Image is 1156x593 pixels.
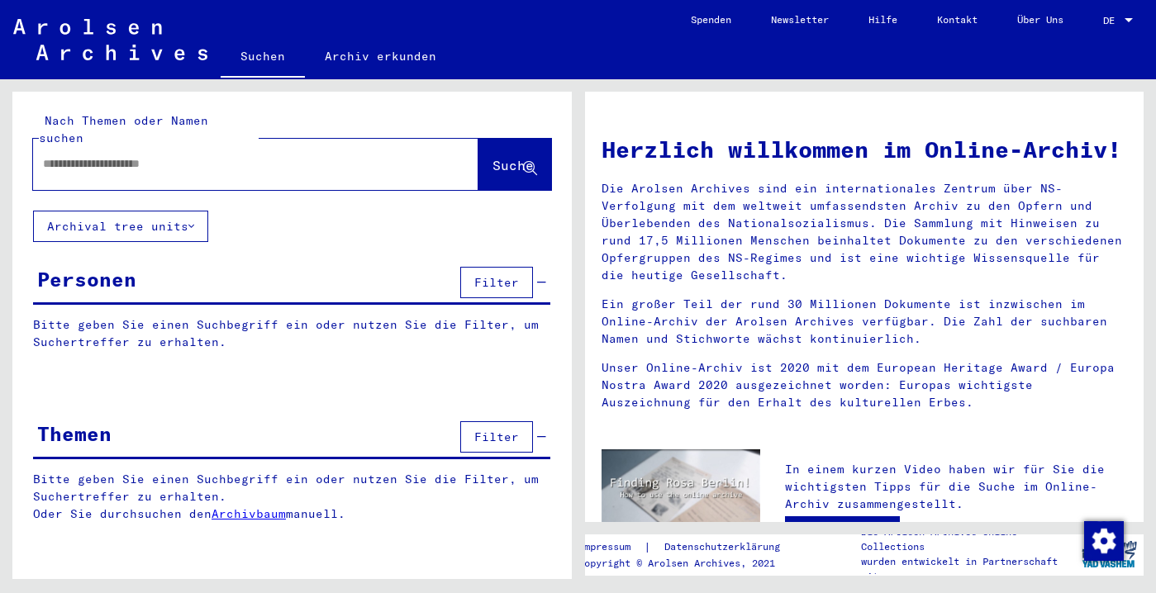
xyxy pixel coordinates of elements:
[861,524,1074,554] p: Die Arolsen Archives Online-Collections
[602,359,1128,411] p: Unser Online-Archiv ist 2020 mit dem European Heritage Award / Europa Nostra Award 2020 ausgezeic...
[785,461,1127,513] p: In einem kurzen Video haben wir für Sie die wichtigsten Tipps für die Suche im Online-Archiv zusa...
[33,316,550,351] p: Bitte geben Sie einen Suchbegriff ein oder nutzen Sie die Filter, um Suchertreffer zu erhalten.
[474,275,519,290] span: Filter
[602,296,1128,348] p: Ein großer Teil der rund 30 Millionen Dokumente ist inzwischen im Online-Archiv der Arolsen Archi...
[1084,521,1124,561] img: Zustimmung ändern
[602,449,760,536] img: video.jpg
[785,516,900,549] a: Video ansehen
[13,19,207,60] img: Arolsen_neg.svg
[37,419,112,448] div: Themen
[651,538,800,556] a: Datenschutzerklärung
[1103,15,1121,26] span: DE
[305,36,456,76] a: Archiv erkunden
[578,538,644,556] a: Impressum
[460,421,533,453] button: Filter
[212,506,286,521] a: Archivbaum
[39,113,208,145] mat-label: Nach Themen oder Namen suchen
[578,538,800,556] div: |
[221,36,305,79] a: Suchen
[474,429,519,444] span: Filter
[602,132,1128,167] h1: Herzlich willkommen im Online-Archiv!
[33,471,551,523] p: Bitte geben Sie einen Suchbegriff ein oder nutzen Sie die Filter, um Suchertreffer zu erhalten. O...
[37,264,136,294] div: Personen
[33,211,208,242] button: Archival tree units
[478,139,551,190] button: Suche
[602,180,1128,284] p: Die Arolsen Archives sind ein internationales Zentrum über NS-Verfolgung mit dem weltweit umfasse...
[1078,534,1140,575] img: yv_logo.png
[492,157,534,173] span: Suche
[460,267,533,298] button: Filter
[578,556,800,571] p: Copyright © Arolsen Archives, 2021
[861,554,1074,584] p: wurden entwickelt in Partnerschaft mit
